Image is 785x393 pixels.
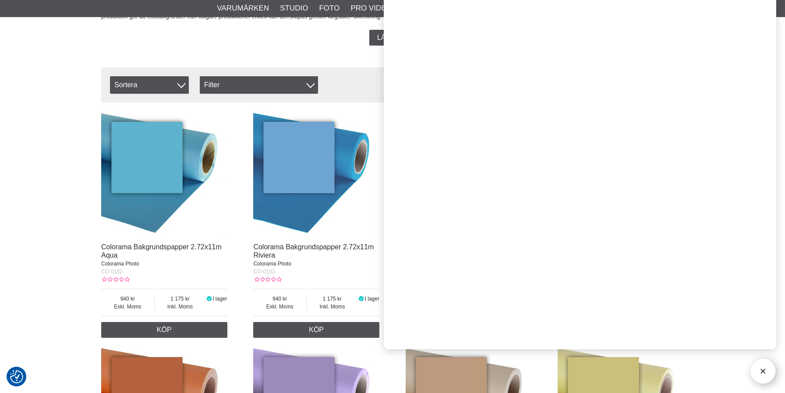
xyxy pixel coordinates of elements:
a: Studio [280,3,308,14]
span: Colorama Photo [101,261,139,267]
i: I lager [205,296,212,302]
a: Köp [101,322,227,338]
span: 1 175 [307,295,358,303]
a: Köp [253,322,379,338]
span: I lager [365,296,379,302]
span: 940 [101,295,154,303]
div: Kundbetyg: 0 [253,276,281,283]
img: Revisit consent button [10,370,23,383]
img: Colorama Bakgrundspapper 2.72x11m Riviera [253,111,379,237]
a: Colorama Bakgrundspapper 2.72x11m Riviera [253,243,374,259]
span: 940 [253,295,306,303]
span: Inkl. Moms [155,303,206,311]
img: Colorama Bakgrundspapper 2.72x11m Aqua [101,111,227,237]
i: I lager [358,296,365,302]
span: Exkl. Moms [253,303,306,311]
a: Pro Video [350,3,392,14]
span: CO-0102 [101,269,123,275]
span: Sortera [110,76,189,94]
button: Samtyckesinställningar [10,369,23,385]
span: Läs mer [377,34,408,42]
span: Inkl. Moms [307,303,358,311]
div: Filter [200,76,318,94]
span: I lager [212,296,227,302]
span: Exkl. Moms [101,303,154,311]
div: Kundbetyg: 0 [101,276,129,283]
a: Foto [319,3,339,14]
span: 1 175 [155,295,206,303]
span: Colorama Photo [253,261,291,267]
a: Varumärken [217,3,269,14]
a: Colorama Bakgrundspapper 2.72x11m Aqua [101,243,222,259]
span: CO-0103 [253,269,275,275]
